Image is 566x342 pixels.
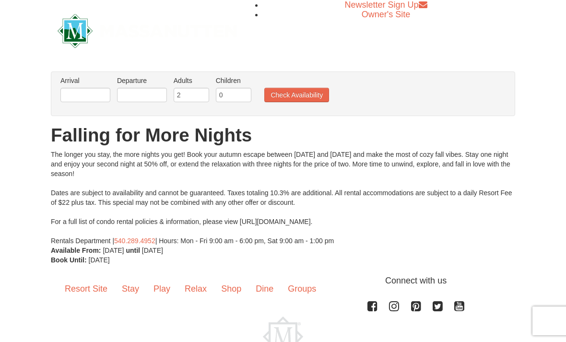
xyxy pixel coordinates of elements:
label: Departure [117,76,167,85]
label: Children [216,76,251,85]
a: Relax [177,274,214,304]
a: Play [146,274,177,304]
span: [DATE] [103,247,124,254]
a: Groups [281,274,323,304]
label: Arrival [60,76,110,85]
a: Shop [214,274,248,304]
a: Massanutten Resort [58,18,237,41]
a: Resort Site [58,274,115,304]
a: 540.289.4952 [114,237,155,245]
strong: Book Until: [51,256,87,264]
span: [DATE] [89,256,110,264]
div: The longer you stay, the more nights you get! Book your autumn escape between [DATE] and [DATE] a... [51,150,515,246]
a: Owner's Site [362,10,410,19]
strong: Available From: [51,247,101,254]
a: Stay [115,274,146,304]
a: Dine [248,274,281,304]
h1: Falling for More Nights [51,126,515,145]
span: [DATE] [142,247,163,254]
strong: until [126,247,140,254]
button: Check Availability [264,88,329,102]
img: Massanutten Resort Logo [58,14,237,48]
label: Adults [174,76,209,85]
